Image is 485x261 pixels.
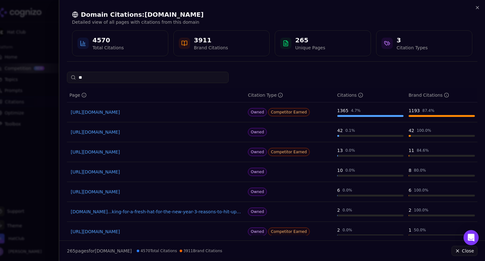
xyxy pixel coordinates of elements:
span: Owned [248,108,267,116]
span: Competitor Earned [268,148,310,156]
div: 50.0 % [414,228,426,233]
div: 2 [409,207,411,213]
button: Close [452,246,477,256]
div: 6 [337,187,340,193]
span: 4570 Total Citations [137,248,177,253]
div: 0.0 % [343,228,352,233]
div: 2 [337,227,340,233]
a: [DOMAIN_NAME]...king-for-a-fresh-hat-for-the-new-year-3-reasons-to-hit-up-hat-club [71,209,242,215]
div: Unique Pages [295,45,325,51]
div: Page [69,92,87,98]
div: Brand Citations [194,45,228,51]
span: Owned [248,228,267,236]
th: totalCitationCount [335,88,406,102]
div: 87.4 % [422,108,434,113]
div: 4.7 % [351,108,361,113]
a: [URL][DOMAIN_NAME] [71,109,242,115]
th: citationTypes [245,88,335,102]
div: 42 [409,127,414,134]
div: 13 [337,147,343,154]
div: Brand Citations [409,92,449,98]
div: 265 [295,36,325,45]
div: 8 [409,167,411,173]
div: 100.0 % [414,188,428,193]
h2: Domain Citations: [DOMAIN_NAME] [72,10,472,19]
div: 2 [337,207,340,213]
div: 6 [409,187,411,193]
div: 0.0 % [343,208,352,213]
div: Citation Types [397,45,428,51]
a: [URL][DOMAIN_NAME] [71,149,242,155]
div: 0.0 % [345,148,355,153]
div: 80.0 % [414,168,426,173]
div: 4570 [93,36,124,45]
span: [DOMAIN_NAME] [95,248,132,253]
span: Owned [248,168,267,176]
div: 1 [409,227,411,233]
div: Citations [337,92,363,98]
span: Owned [248,148,267,156]
a: [URL][DOMAIN_NAME] [71,228,242,235]
div: 1365 [337,107,349,114]
th: brandCitationCount [406,88,477,102]
span: Competitor Earned [268,108,310,116]
th: page [67,88,245,102]
div: Total Citations [93,45,124,51]
div: Citation Type [248,92,283,98]
div: 1193 [409,107,420,114]
div: 10 [337,167,343,173]
div: 11 [409,147,414,154]
div: 3911 [194,36,228,45]
span: Owned [248,188,267,196]
span: Owned [248,208,267,216]
a: [URL][DOMAIN_NAME] [71,189,242,195]
div: 3 [397,36,428,45]
div: 0.0 % [343,188,352,193]
span: 265 [67,248,75,253]
a: [URL][DOMAIN_NAME] [71,129,242,135]
div: 0.1 % [345,128,355,133]
p: Detailed view of all pages with citations from this domain [72,19,472,25]
div: 100.0 % [417,128,431,133]
div: 84.6 % [417,148,429,153]
a: [URL][DOMAIN_NAME] [71,169,242,175]
span: Competitor Earned [268,228,310,236]
div: 42 [337,127,343,134]
span: Owned [248,128,267,136]
div: 0.0 % [345,168,355,173]
p: page s for [67,248,132,254]
div: 100.0 % [414,208,428,213]
span: 3911 Brand Citations [180,248,222,253]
